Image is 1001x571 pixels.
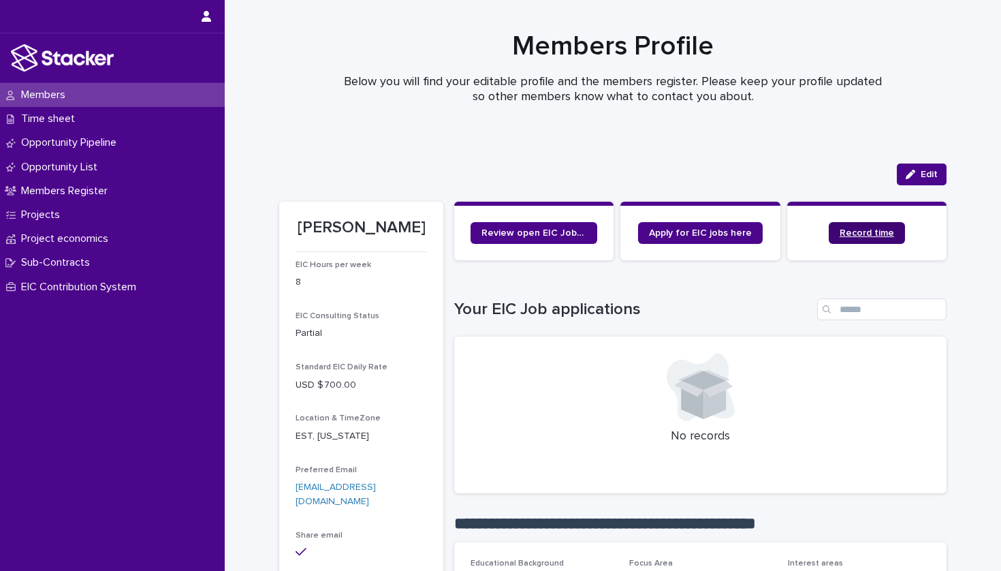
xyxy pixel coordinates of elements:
p: [PERSON_NAME] [296,218,427,238]
p: Projects [16,209,71,221]
a: Apply for EIC jobs here [638,222,763,244]
p: Below you will find your editable profile and the members register. Please keep your profile upda... [340,75,885,104]
p: Project economics [16,232,119,245]
h1: Members Profile [279,30,947,63]
span: EIC Hours per week [296,261,371,269]
p: No records [471,429,930,444]
input: Search [817,298,947,320]
p: Opportunity List [16,161,108,174]
a: [EMAIL_ADDRESS][DOMAIN_NAME] [296,482,376,506]
p: Time sheet [16,112,86,125]
p: EST, [US_STATE] [296,429,427,444]
p: 8 [296,275,427,290]
button: Edit [897,164,947,185]
span: Educational Background [471,559,564,568]
a: Record time [829,222,905,244]
span: Record time [840,228,894,238]
span: Apply for EIC jobs here [649,228,752,238]
p: Sub-Contracts [16,256,101,269]
span: Edit [921,170,938,179]
p: Members Register [16,185,118,198]
a: Review open EIC Jobs here [471,222,597,244]
p: Partial [296,326,427,341]
p: USD $ 700.00 [296,378,427,392]
img: stacker-logo-white.png [11,44,114,72]
span: EIC Consulting Status [296,312,379,320]
span: Preferred Email [296,466,357,474]
p: Opportunity Pipeline [16,136,127,149]
h1: Your EIC Job applications [454,300,812,320]
span: Share email [296,531,343,540]
span: Location & TimeZone [296,414,381,422]
span: Interest areas [788,559,843,568]
span: Standard EIC Daily Rate [296,363,387,371]
span: Focus Area [629,559,673,568]
p: EIC Contribution System [16,281,147,294]
span: Review open EIC Jobs here [481,228,586,238]
p: Members [16,89,76,102]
